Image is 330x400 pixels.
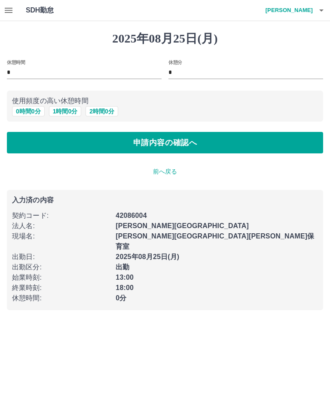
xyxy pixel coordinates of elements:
p: 契約コード : [12,211,110,221]
p: 入力済の内容 [12,197,318,204]
b: 18:00 [116,284,134,291]
p: 休憩時間 : [12,293,110,303]
b: 出勤 [116,263,129,271]
button: 申請内容の確認へ [7,132,323,153]
b: 2025年08月25日(月) [116,253,179,260]
label: 休憩時間 [7,59,25,65]
p: 前へ戻る [7,167,323,176]
b: 0分 [116,294,126,302]
b: [PERSON_NAME][GEOGRAPHIC_DATA] [116,222,249,229]
p: 出勤区分 : [12,262,110,272]
b: 13:00 [116,274,134,281]
b: 42086004 [116,212,147,219]
button: 1時間0分 [49,106,82,116]
p: 終業時刻 : [12,283,110,293]
p: 使用頻度の高い休憩時間 [12,96,318,106]
button: 2時間0分 [86,106,118,116]
button: 0時間0分 [12,106,45,116]
p: 始業時刻 : [12,272,110,283]
p: 出勤日 : [12,252,110,262]
p: 法人名 : [12,221,110,231]
h1: 2025年08月25日(月) [7,31,323,46]
b: [PERSON_NAME][GEOGRAPHIC_DATA][PERSON_NAME]保育室 [116,232,314,250]
p: 現場名 : [12,231,110,241]
label: 休憩分 [168,59,182,65]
